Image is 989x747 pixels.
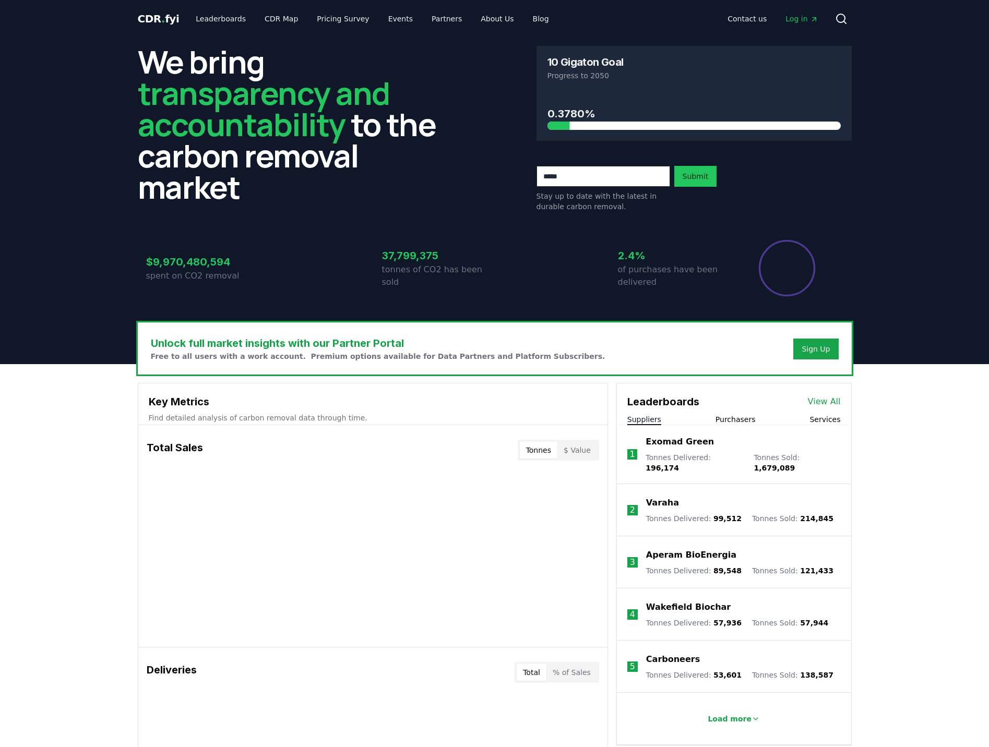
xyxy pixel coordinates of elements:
[149,394,597,409] h3: Key Metrics
[646,436,714,448] a: Exomad Green
[517,664,546,681] button: Total
[149,413,597,423] p: Find detailed analysis of carbon removal data through time.
[380,9,421,28] a: Events
[785,14,818,24] span: Log in
[138,71,390,146] span: transparency and accountability
[382,263,495,288] p: tonnes of CO2 has been sold
[754,452,840,473] p: Tonnes Sold :
[646,565,742,576] p: Tonnes Delivered :
[546,664,597,681] button: % of Sales
[646,513,742,524] p: Tonnes Delivered :
[618,248,731,263] h3: 2.4%
[716,414,756,425] button: Purchasers
[630,608,635,621] p: 4
[629,448,635,461] p: 1
[627,414,661,425] button: Suppliers
[699,708,768,729] button: Load more
[520,442,557,459] button: Tonnes
[793,339,838,359] button: Sign Up
[719,9,826,28] nav: Main
[537,191,670,212] p: Stay up to date with the latest in durable carbon removal.
[646,452,743,473] p: Tonnes Delivered :
[151,335,605,351] h3: Unlock full market insights with our Partner Portal
[630,504,635,516] p: 2
[618,263,731,288] p: of purchases have been delivered
[151,351,605,362] p: Free to all users with a work account. Premium options available for Data Partners and Platform S...
[713,671,742,679] span: 53,601
[547,70,841,81] p: Progress to 2050
[146,254,259,270] h3: $9,970,480,594
[800,619,828,627] span: 57,944
[752,565,833,576] p: Tonnes Sold :
[423,9,470,28] a: Partners
[800,514,833,523] span: 214,845
[752,670,833,680] p: Tonnes Sold :
[187,9,557,28] nav: Main
[547,57,624,67] h3: 10 Gigaton Goal
[630,660,635,673] p: 5
[646,670,742,680] p: Tonnes Delivered :
[754,464,795,472] span: 1,679,089
[719,9,775,28] a: Contact us
[138,46,453,202] h2: We bring to the carbon removal market
[800,567,833,575] span: 121,433
[138,13,180,25] span: CDR fyi
[147,440,203,461] h3: Total Sales
[187,9,254,28] a: Leaderboards
[627,394,699,409] h3: Leaderboards
[752,513,833,524] p: Tonnes Sold :
[646,653,700,666] a: Carboneers
[708,714,752,724] p: Load more
[752,618,828,628] p: Tonnes Sold :
[161,13,165,25] span: .
[809,414,840,425] button: Services
[808,395,841,408] a: View All
[713,567,742,575] span: 89,548
[674,166,717,187] button: Submit
[777,9,826,28] a: Log in
[146,270,259,282] p: spent on CO2 removal
[557,442,597,459] button: $ Value
[630,556,635,569] p: 3
[646,464,679,472] span: 196,174
[646,618,742,628] p: Tonnes Delivered :
[547,106,841,122] h3: 0.3780%
[800,671,833,679] span: 138,587
[138,11,180,26] a: CDR.fyi
[802,344,830,354] a: Sign Up
[713,514,742,523] span: 99,512
[713,619,742,627] span: 57,936
[758,239,816,297] div: Percentage of sales delivered
[525,9,557,28] a: Blog
[308,9,377,28] a: Pricing Survey
[646,497,679,509] a: Varaha
[646,601,731,613] a: Wakefield Biochar
[256,9,306,28] a: CDR Map
[472,9,522,28] a: About Us
[646,549,736,561] a: Aperam BioEnergia
[147,662,197,683] h3: Deliveries
[382,248,495,263] h3: 37,799,375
